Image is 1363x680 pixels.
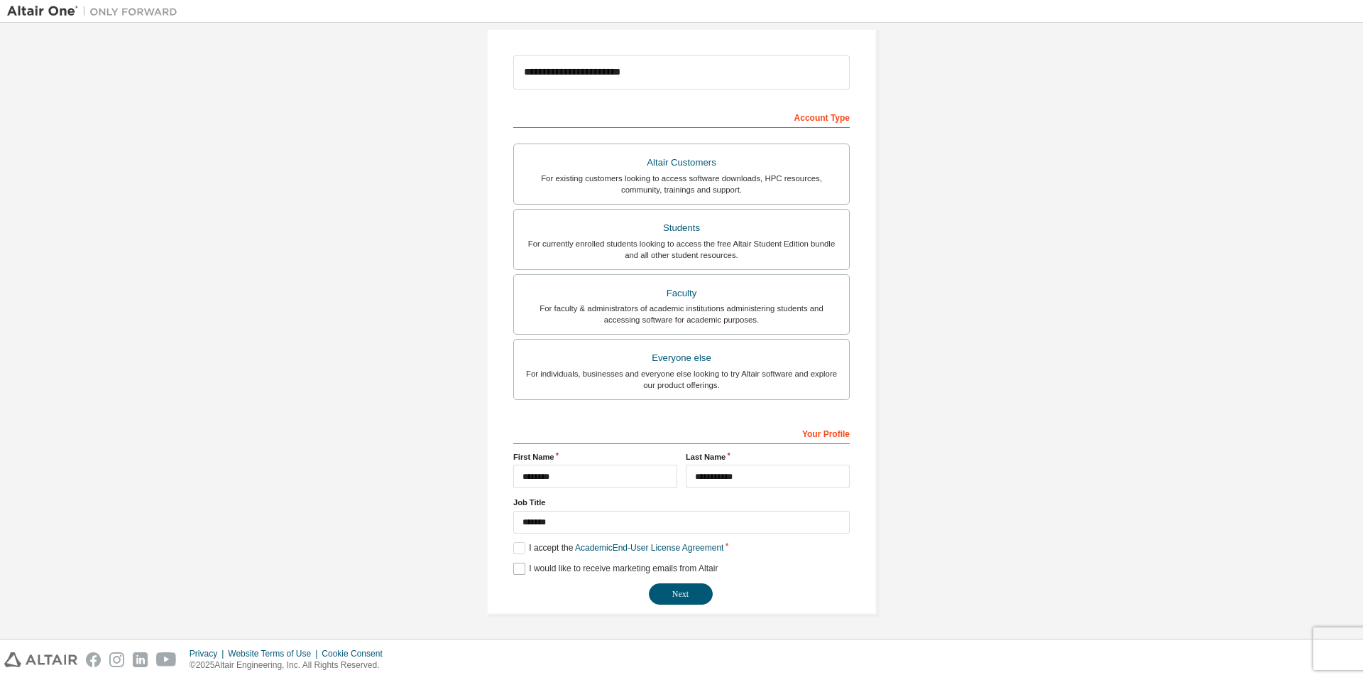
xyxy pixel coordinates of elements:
[7,4,185,18] img: Altair One
[522,153,841,173] div: Altair Customers
[4,652,77,667] img: altair_logo.svg
[522,238,841,261] div: For currently enrolled students looking to access the free Altair Student Edition bundle and all ...
[228,648,322,659] div: Website Terms of Use
[513,542,723,554] label: I accept the
[109,652,124,667] img: instagram.svg
[133,652,148,667] img: linkedin.svg
[513,421,850,444] div: Your Profile
[522,218,841,238] div: Students
[575,543,723,553] a: Academic End-User License Agreement
[156,652,177,667] img: youtube.svg
[86,652,101,667] img: facebook.svg
[686,451,850,463] label: Last Name
[513,105,850,128] div: Account Type
[322,648,390,659] div: Cookie Consent
[513,497,850,508] label: Job Title
[522,173,841,195] div: For existing customers looking to access software downloads, HPC resources, community, trainings ...
[522,348,841,368] div: Everyone else
[190,648,228,659] div: Privacy
[513,563,718,575] label: I would like to receive marketing emails from Altair
[522,368,841,391] div: For individuals, businesses and everyone else looking to try Altair software and explore our prod...
[513,451,677,463] label: First Name
[522,284,841,303] div: Faculty
[649,583,713,605] button: Next
[522,303,841,325] div: For faculty & administrators of academic institutions administering students and accessing softwa...
[190,659,391,671] p: © 2025 Altair Engineering, Inc. All Rights Reserved.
